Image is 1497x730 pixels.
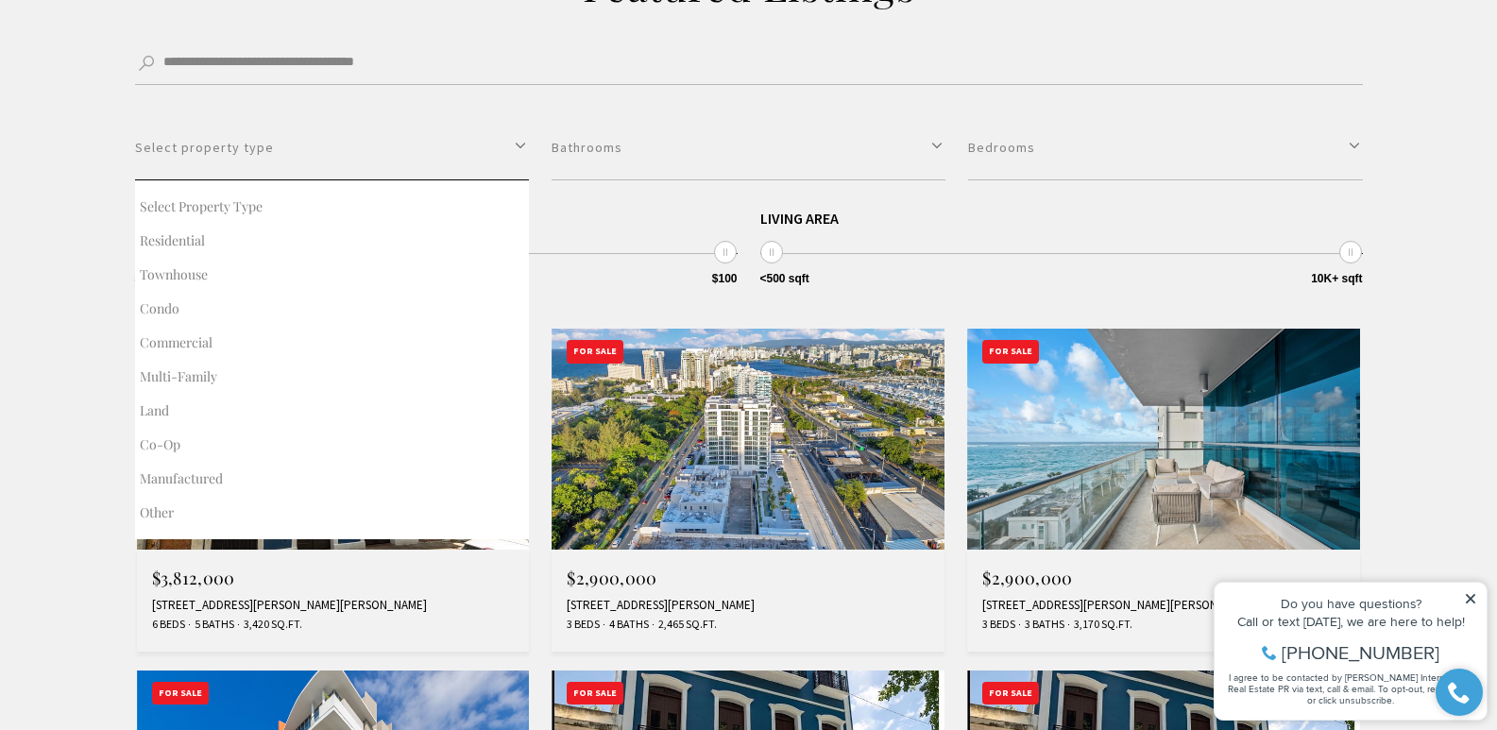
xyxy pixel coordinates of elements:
span: 4 Baths [604,617,649,633]
span: $3,812,000 [152,567,235,589]
img: For Sale [552,329,944,550]
span: [PHONE_NUMBER] [77,89,235,108]
span: $2,900,000 [982,567,1072,589]
input: Search by Address, City, or Neighborhood [135,42,1363,85]
div: For Sale [567,340,623,364]
div: Select property type [135,180,529,539]
button: Land [135,394,529,428]
button: Condo [135,292,529,326]
span: 5 Baths [190,617,234,633]
span: $100 [712,273,738,284]
div: Call or text [DATE], we are here to help! [20,60,273,74]
button: Co-Op [135,428,529,462]
button: Residential [135,224,529,258]
a: For Sale For Sale $2,900,000 [STREET_ADDRESS][PERSON_NAME][PERSON_NAME][PERSON_NAME] 3 Beds 3 Bat... [967,329,1360,652]
div: For Sale [567,682,623,705]
span: $2,900,000 [567,567,656,589]
span: 3 Beds [982,617,1015,633]
button: Bedrooms [968,115,1362,180]
div: [STREET_ADDRESS][PERSON_NAME] [567,598,929,613]
div: For Sale [152,682,209,705]
button: Select property type [135,190,529,224]
span: 10K+ sqft [1311,273,1362,284]
button: Commercial [135,326,529,360]
a: For Sale For Sale $2,900,000 [STREET_ADDRESS][PERSON_NAME] 3 Beds 4 Baths 2,465 Sq.Ft. [552,329,944,652]
div: [STREET_ADDRESS][PERSON_NAME][PERSON_NAME] [152,598,515,613]
button: Manufactured [135,462,529,496]
button: Multi-Family [135,360,529,394]
button: Select property type [135,115,529,180]
span: 3 Beds [567,617,600,633]
span: 2,465 Sq.Ft. [654,617,717,633]
div: Do you have questions? [20,42,273,56]
span: 6 Beds [152,617,185,633]
button: Bathrooms [552,115,945,180]
span: I agree to be contacted by [PERSON_NAME] International Real Estate PR via text, call & email. To ... [24,116,269,152]
button: Other [135,496,529,530]
span: <500 sqft [760,273,809,284]
button: Townhouse [135,258,529,292]
div: For Sale [982,682,1039,705]
span: 3 Baths [1020,617,1064,633]
img: For Sale [967,329,1360,550]
div: For Sale [982,340,1039,364]
div: [STREET_ADDRESS][PERSON_NAME][PERSON_NAME][PERSON_NAME] [982,598,1345,613]
span: 3,420 Sq.Ft. [239,617,302,633]
span: 3,170 Sq.Ft. [1069,617,1132,633]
